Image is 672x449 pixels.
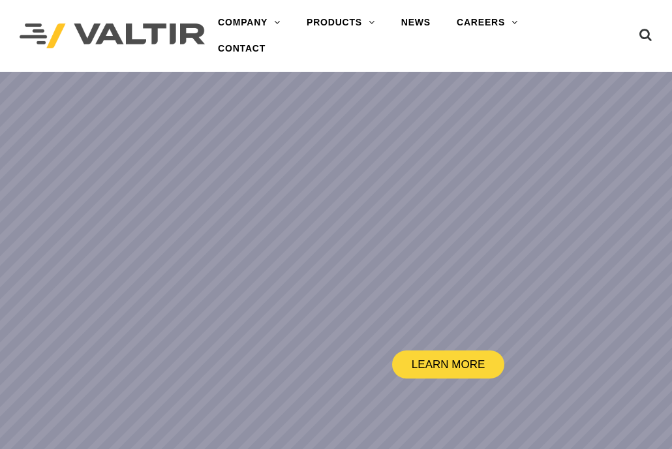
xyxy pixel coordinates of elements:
[20,23,205,48] img: Valtir
[444,10,531,36] a: CAREERS
[392,350,505,379] a: LEARN MORE
[205,10,294,36] a: COMPANY
[205,36,279,62] a: CONTACT
[294,10,388,36] a: PRODUCTS
[388,10,444,36] a: NEWS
